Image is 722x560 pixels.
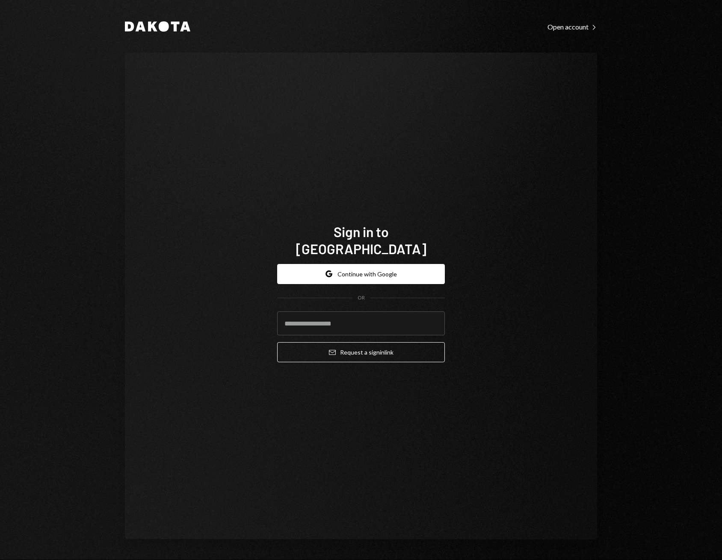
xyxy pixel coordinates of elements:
[277,342,445,362] button: Request a signinlink
[277,223,445,257] h1: Sign in to [GEOGRAPHIC_DATA]
[277,264,445,284] button: Continue with Google
[547,23,597,31] div: Open account
[547,22,597,31] a: Open account
[358,294,365,302] div: OR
